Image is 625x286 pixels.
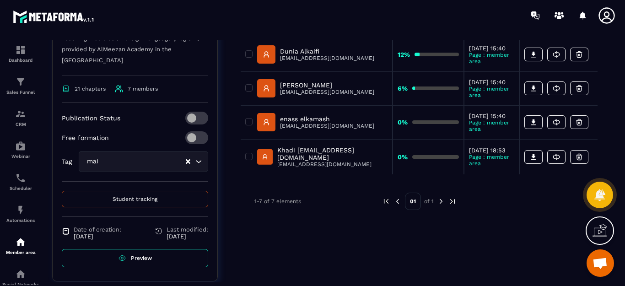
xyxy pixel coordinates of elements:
p: [DATE] [74,233,121,240]
span: Student tracking [113,196,157,202]
div: Search for option [79,151,208,172]
a: Preview [62,249,208,267]
p: Free formation [62,134,109,141]
p: CRM [2,122,39,127]
a: enass elkamash[EMAIL_ADDRESS][DOMAIN_NAME] [257,113,374,131]
p: [EMAIL_ADDRESS][DOMAIN_NAME] [280,123,374,129]
a: schedulerschedulerScheduler [2,166,39,198]
img: scheduler [15,173,26,183]
img: formation [15,44,26,55]
img: prev [393,197,402,205]
span: mai [85,156,100,167]
a: Ouvrir le chat [587,249,614,277]
img: automations [15,237,26,248]
p: Khadi [EMAIL_ADDRESS][DOMAIN_NAME] [277,146,388,161]
p: [EMAIL_ADDRESS][DOMAIN_NAME] [280,55,374,61]
p: [DATE] [167,233,208,240]
p: [PERSON_NAME] [280,81,374,89]
p: Tag [62,158,72,165]
a: formationformationCRM [2,102,39,134]
p: enass elkamash [280,115,374,123]
span: 21 chapters [75,86,106,92]
strong: 0% [398,119,408,126]
a: automationsautomationsAutomations [2,198,39,230]
p: Dashboard [2,58,39,63]
p: [DATE] 15:40 [469,113,514,119]
p: Page : member area [469,52,514,65]
p: Webinar [2,154,39,159]
strong: 6% [398,85,408,92]
p: [EMAIL_ADDRESS][DOMAIN_NAME] [280,89,374,95]
img: automations [15,140,26,151]
p: [DATE] 15:40 [469,45,514,52]
img: next [437,197,445,205]
strong: 12% [398,51,410,58]
p: 1-7 of 7 elements [254,198,301,205]
p: 01 [405,193,421,210]
span: Last modified: [167,226,208,233]
p: Page : member area [469,154,514,167]
a: [PERSON_NAME][EMAIL_ADDRESS][DOMAIN_NAME] [257,79,374,97]
a: Dunia Alkaifi[EMAIL_ADDRESS][DOMAIN_NAME] [257,45,374,64]
a: automationsautomationsWebinar [2,134,39,166]
p: [DATE] 18:53 [469,147,514,154]
span: Preview [131,255,152,261]
p: Scheduler [2,186,39,191]
img: logo [13,8,95,25]
p: Page : member area [469,86,514,98]
img: automations [15,205,26,216]
strong: 0% [398,153,408,161]
img: social-network [15,269,26,280]
img: prev [382,197,390,205]
p: Publication Status [62,114,120,122]
a: Khadi [EMAIL_ADDRESS][DOMAIN_NAME][EMAIL_ADDRESS][DOMAIN_NAME] [257,146,388,167]
button: Clear Selected [186,158,190,165]
p: Teaching Arabic as a Foreign Language program, provided by AlMeezan Academy in the [GEOGRAPHIC_DATA] [62,33,208,76]
button: Student tracking [62,191,208,207]
a: formationformationSales Funnel [2,70,39,102]
p: of 1 [424,198,434,205]
a: automationsautomationsMember area [2,230,39,262]
p: Dunia Alkaifi [280,48,374,55]
input: Search for option [100,156,185,167]
span: Date of creation: [74,226,121,233]
p: Member area [2,250,39,255]
span: 7 members [128,86,158,92]
img: formation [15,76,26,87]
p: [EMAIL_ADDRESS][DOMAIN_NAME] [277,161,388,167]
img: next [448,197,457,205]
p: Sales Funnel [2,90,39,95]
p: Page : member area [469,119,514,132]
p: [DATE] 15:40 [469,79,514,86]
img: formation [15,108,26,119]
p: Automations [2,218,39,223]
a: formationformationDashboard [2,38,39,70]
